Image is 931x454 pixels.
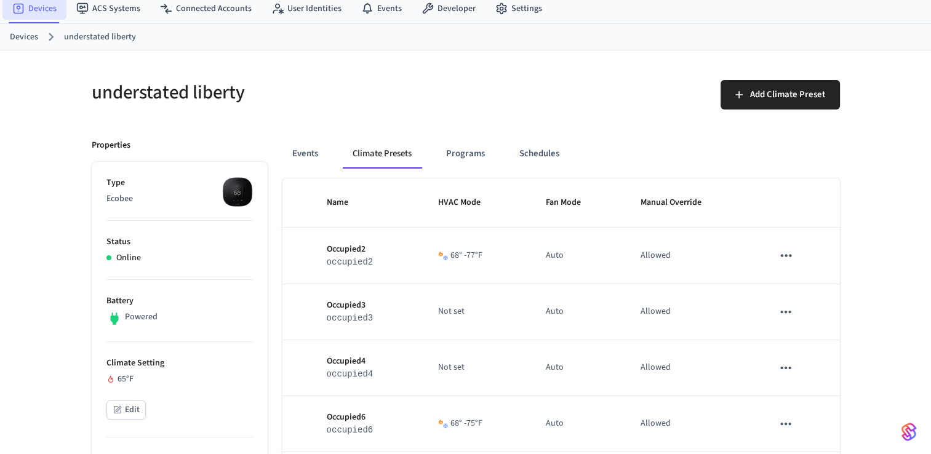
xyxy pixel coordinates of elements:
span: Add Climate Preset [750,87,825,103]
code: occupied6 [327,425,374,435]
div: 65°F [106,373,253,386]
th: HVAC Mode [423,178,532,228]
p: Status [106,236,253,249]
code: occupied3 [327,313,374,323]
p: Occupied6 [327,411,409,424]
h5: understated liberty [92,80,458,105]
td: Auto [531,340,626,396]
td: Allowed [626,396,758,452]
th: Fan Mode [531,178,626,228]
button: Programs [436,139,495,169]
p: Occupied4 [327,355,409,368]
button: Climate Presets [343,139,422,169]
div: 68 ° - 75 °F [438,417,517,430]
img: SeamLogoGradient.69752ec5.svg [901,422,916,442]
p: Occupied3 [327,299,409,312]
img: ecobee_lite_3 [222,177,253,207]
button: Edit [106,400,146,420]
a: understated liberty [64,31,136,44]
p: Ecobee [106,193,253,205]
th: Manual Override [626,178,758,228]
p: Battery [106,295,253,308]
p: Powered [125,311,158,324]
a: Devices [10,31,38,44]
p: Type [106,177,253,189]
button: Events [282,139,328,169]
img: Heat Cool [438,251,448,261]
p: Climate Setting [106,357,253,370]
td: Not set [423,340,532,396]
td: Not set [423,284,532,340]
td: Allowed [626,228,758,284]
td: Auto [531,284,626,340]
th: Name [312,178,423,228]
td: Auto [531,228,626,284]
code: occupied2 [327,257,374,267]
button: Schedules [509,139,569,169]
p: Online [116,252,141,265]
td: Allowed [626,340,758,396]
div: 68 ° - 77 °F [438,249,517,262]
button: Add Climate Preset [721,80,840,110]
p: Occupied2 [327,243,409,256]
td: Allowed [626,284,758,340]
code: occupied4 [327,369,374,379]
td: Auto [531,396,626,452]
p: Properties [92,139,130,152]
img: Heat Cool [438,419,448,429]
